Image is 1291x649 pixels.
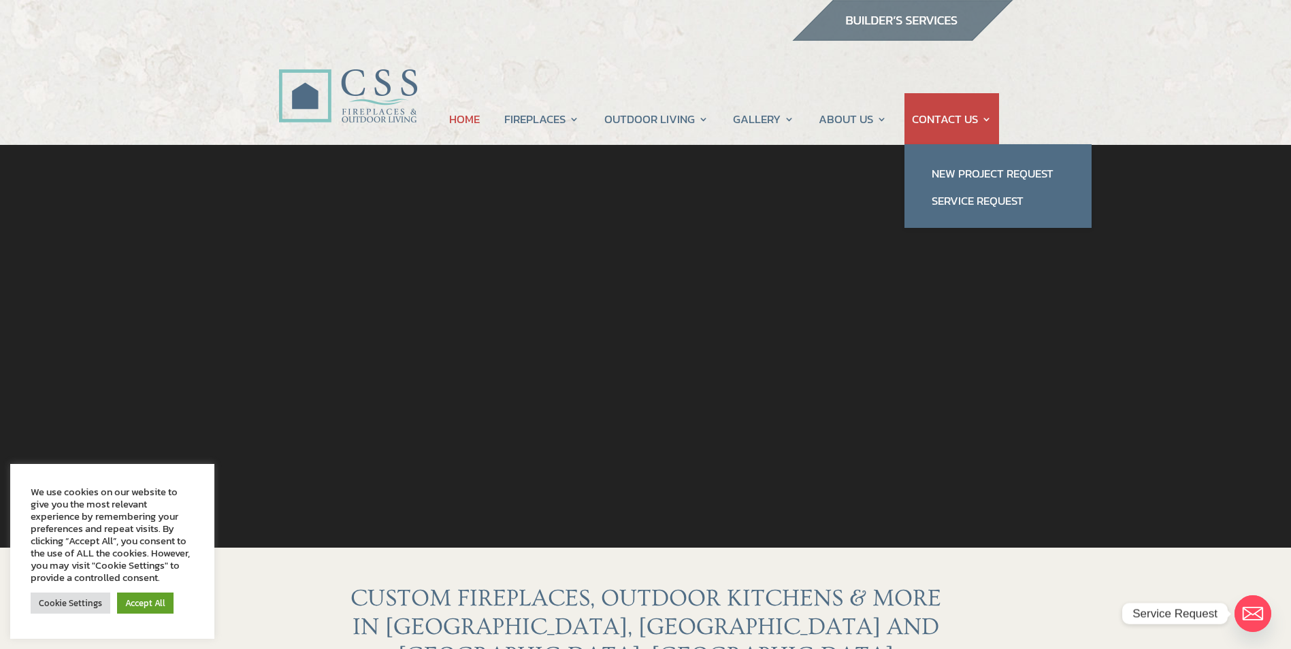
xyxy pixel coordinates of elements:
a: HOME [449,93,480,145]
img: CSS Fireplaces & Outdoor Living (Formerly Construction Solutions & Supply)- Jacksonville Ormond B... [278,31,417,130]
a: FIREPLACES [504,93,579,145]
a: OUTDOOR LIVING [604,93,708,145]
a: Email [1235,595,1271,632]
a: CONTACT US [912,93,992,145]
a: Cookie Settings [31,593,110,614]
a: ABOUT US [819,93,887,145]
div: We use cookies on our website to give you the most relevant experience by remembering your prefer... [31,486,194,584]
a: builder services construction supply [791,28,1013,46]
a: New Project Request [918,160,1078,187]
a: Accept All [117,593,174,614]
a: GALLERY [733,93,794,145]
a: Service Request [918,187,1078,214]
